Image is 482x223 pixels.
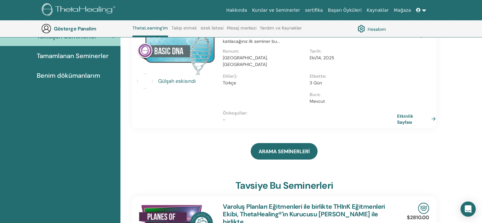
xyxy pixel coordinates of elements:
[305,8,323,13] font: sertifika
[310,73,325,79] font: Elbette
[171,25,197,36] a: Takip etmek
[201,25,223,31] font: istek listesi
[252,8,300,13] font: Kurslar ve Seminerler
[310,48,320,54] font: Tarih
[320,48,322,54] font: :
[41,23,51,34] img: generic-user-icon.jpg
[325,4,364,16] a: Başarı Öyküleri
[249,4,302,16] a: Kurslar ve Seminerler
[158,78,174,84] font: Gülşah
[223,80,236,86] font: Türkçe
[176,78,196,84] font: eskisındı
[310,80,322,86] font: 3 Gün
[368,26,386,32] font: Hesabım
[397,113,413,125] font: Etkinlik Sayfası
[54,25,96,32] font: Gösterge Panelim
[391,4,413,16] a: Mağaza
[357,23,365,34] img: cog.svg
[223,117,225,122] font: -
[223,73,236,79] font: Diller)
[310,55,334,61] font: Eki/14, 2025
[328,8,362,13] font: Başarı Öyküleri
[460,201,476,217] div: Intercom Messenger'ı açın
[235,179,333,192] font: tavsiye bu seminerleri
[226,8,247,13] font: Hakkında
[42,3,118,17] img: logo.png
[224,4,250,16] a: Hakkında
[223,48,238,54] font: Konum
[37,52,109,60] font: Tamamlanan Seminerler
[367,8,389,13] font: Kaynaklar
[238,48,239,54] font: :
[397,113,438,125] a: Etkinlik Sayfası
[364,4,391,16] a: Kaynaklar
[223,110,246,116] font: Önkoşullar
[37,32,97,40] font: Yaklaşan Seminerler
[137,21,215,75] img: Temel DNA
[394,8,411,13] font: Mağaza
[223,32,375,44] font: ThetaHealing yolculuğunuz burada başlıyor. Sertifikalı Uygulayıcı olmak için katılacağınız ilk se...
[236,73,237,79] font: :
[223,55,268,67] font: [GEOGRAPHIC_DATA], [GEOGRAPHIC_DATA]
[201,25,223,36] a: istek listesi
[246,110,247,116] font: :
[401,32,429,39] font: ₺10000,00
[357,23,386,34] a: Hesabım
[37,71,100,80] font: Benim dökümanlarım
[302,4,325,16] a: sertifika
[407,214,429,221] font: $2810.00
[325,73,326,79] font: :
[319,92,321,97] font: :
[132,25,168,37] a: ThetaLearning'im
[227,25,256,31] font: Mesaj merkezi
[227,25,256,36] a: Mesaj merkezi
[259,148,310,155] font: ARAMA SEMİNERLERİ
[251,143,318,160] a: ARAMA SEMİNERLERİ
[132,25,168,31] font: ThetaLearning'im
[260,25,302,31] font: Yardım ve Kaynaklar
[310,92,319,97] font: Burs
[171,25,197,31] font: Takip etmek
[260,25,302,36] a: Yardım ve Kaynaklar
[418,203,429,214] img: Yüz Yüze Seminer
[310,98,325,104] font: Mevcut
[158,77,217,85] a: Gülşah eskisındı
